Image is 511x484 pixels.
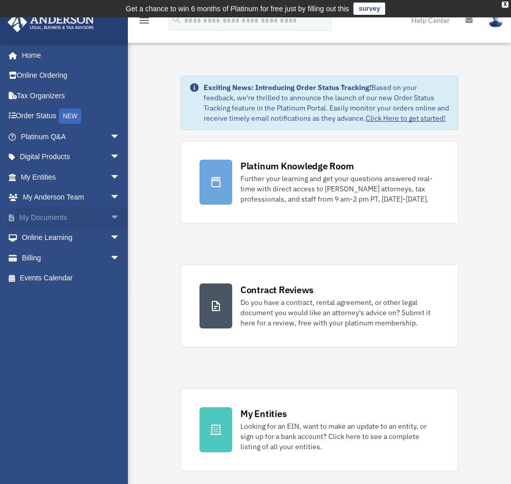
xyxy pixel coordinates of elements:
a: Click Here to get started! [366,114,446,123]
a: Online Learningarrow_drop_down [7,228,136,248]
a: Platinum Q&Aarrow_drop_down [7,126,136,147]
span: arrow_drop_down [110,248,130,269]
a: My Anderson Teamarrow_drop_down [7,187,136,208]
a: Contract Reviews Do you have a contract, rental agreement, or other legal document you would like... [181,265,458,347]
a: Online Ordering [7,65,136,86]
div: My Entities [240,407,286,420]
i: search [171,14,182,25]
a: Tax Organizers [7,85,136,106]
a: Digital Productsarrow_drop_down [7,147,136,167]
div: Do you have a contract, rental agreement, or other legal document you would like an attorney's ad... [240,297,439,328]
a: My Entities Looking for an EIN, want to make an update to an entity, or sign up for a bank accoun... [181,388,458,471]
span: arrow_drop_down [110,147,130,168]
a: Order StatusNEW [7,106,136,127]
div: Further your learning and get your questions answered real-time with direct access to [PERSON_NAM... [240,173,439,204]
div: Based on your feedback, we're thrilled to announce the launch of our new Order Status Tracking fe... [204,82,450,123]
a: Platinum Knowledge Room Further your learning and get your questions answered real-time with dire... [181,141,458,224]
span: arrow_drop_down [110,126,130,147]
img: Anderson Advisors Platinum Portal [5,12,97,32]
div: Looking for an EIN, want to make an update to an entity, or sign up for a bank account? Click her... [240,421,439,452]
span: arrow_drop_down [110,187,130,208]
a: My Documentsarrow_drop_down [7,207,136,228]
div: NEW [59,108,81,124]
img: User Pic [488,13,503,28]
a: Home [7,45,130,65]
div: close [502,2,508,8]
a: My Entitiesarrow_drop_down [7,167,136,187]
i: menu [138,14,150,27]
strong: Exciting News: Introducing Order Status Tracking! [204,83,371,92]
span: arrow_drop_down [110,207,130,228]
a: survey [353,3,385,15]
div: Get a chance to win 6 months of Platinum for free just by filling out this [126,3,349,15]
div: Contract Reviews [240,283,314,296]
span: arrow_drop_down [110,167,130,188]
span: arrow_drop_down [110,228,130,249]
a: menu [138,18,150,27]
a: Events Calendar [7,268,136,289]
div: Platinum Knowledge Room [240,160,354,172]
a: Billingarrow_drop_down [7,248,136,268]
